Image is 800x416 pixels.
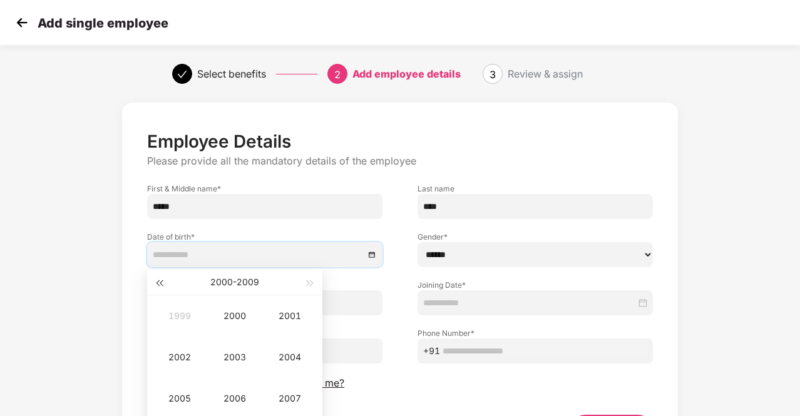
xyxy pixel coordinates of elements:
[271,391,309,406] div: 2007
[177,69,187,79] span: check
[147,131,653,152] p: Employee Details
[147,155,653,168] p: Please provide all the mandatory details of the employee
[418,183,653,194] label: Last name
[161,391,198,406] div: 2005
[262,295,317,337] td: 2001
[352,64,461,84] div: Add employee details
[207,295,262,337] td: 2000
[334,68,341,81] span: 2
[216,391,254,406] div: 2006
[216,350,254,365] div: 2003
[161,308,198,323] div: 1999
[147,231,382,242] label: Date of birth
[262,337,317,378] td: 2004
[418,328,653,338] label: Phone Number
[210,270,259,295] button: 2000-2009
[423,344,440,358] span: +91
[418,231,653,242] label: Gender
[152,337,207,378] td: 2002
[271,350,309,365] div: 2004
[197,64,266,84] div: Select benefits
[161,350,198,365] div: 2002
[38,16,168,31] p: Add single employee
[508,64,583,84] div: Review & assign
[418,280,653,290] label: Joining Date
[147,183,382,194] label: First & Middle name
[271,308,309,323] div: 2001
[13,13,31,32] img: svg+xml;base64,PHN2ZyB4bWxucz0iaHR0cDovL3d3dy53My5vcmcvMjAwMC9zdmciIHdpZHRoPSIzMCIgaGVpZ2h0PSIzMC...
[216,308,254,323] div: 2000
[490,68,496,81] span: 3
[152,295,207,337] td: 1999
[207,337,262,378] td: 2003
